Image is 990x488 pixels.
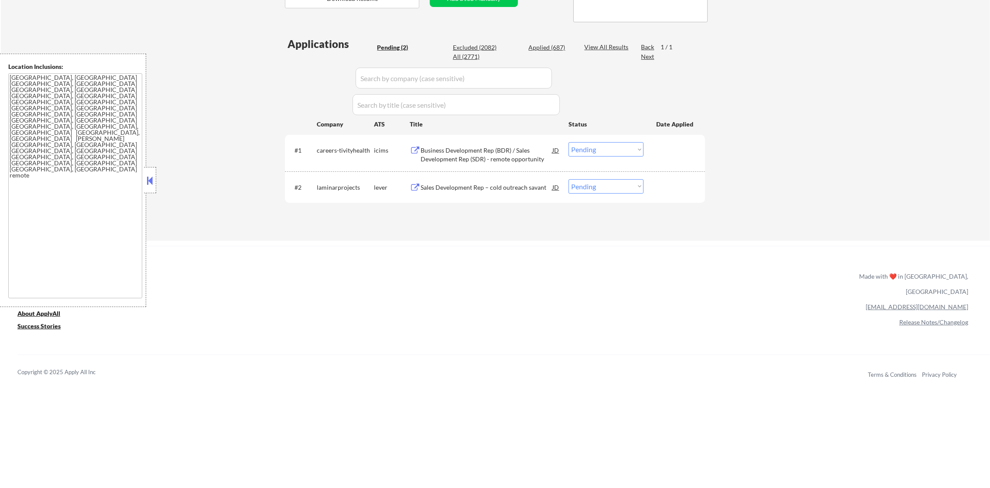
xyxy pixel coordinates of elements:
[453,43,497,52] div: Excluded (2082)
[641,43,655,51] div: Back
[295,183,310,192] div: #2
[569,116,644,132] div: Status
[922,371,957,378] a: Privacy Policy
[17,281,677,290] a: Refer & earn free applications 👯‍♀️
[856,269,968,299] div: Made with ❤️ in [GEOGRAPHIC_DATA], [GEOGRAPHIC_DATA]
[356,68,552,89] input: Search by company (case sensitive)
[8,62,143,71] div: Location Inclusions:
[295,146,310,155] div: #1
[317,183,374,192] div: laminarprojects
[374,183,410,192] div: lever
[584,43,631,51] div: View All Results
[552,142,560,158] div: JD
[17,322,61,330] u: Success Stories
[17,309,72,320] a: About ApplyAll
[288,39,374,49] div: Applications
[374,120,410,129] div: ATS
[377,43,421,52] div: Pending (2)
[866,303,968,311] a: [EMAIL_ADDRESS][DOMAIN_NAME]
[453,52,497,61] div: All (2771)
[353,94,560,115] input: Search by title (case sensitive)
[374,146,410,155] div: icims
[868,371,917,378] a: Terms & Conditions
[661,43,681,51] div: 1 / 1
[552,179,560,195] div: JD
[421,183,552,192] div: Sales Development Rep – cold outreach savant
[317,120,374,129] div: Company
[17,322,72,333] a: Success Stories
[656,120,695,129] div: Date Applied
[528,43,572,52] div: Applied (687)
[641,52,655,61] div: Next
[17,368,118,377] div: Copyright © 2025 Apply All Inc
[410,120,560,129] div: Title
[899,318,968,326] a: Release Notes/Changelog
[317,146,374,155] div: careers-tivityhealth
[421,146,552,163] div: Business Development Rep (BDR) / Sales Development Rep (SDR) - remote opportunity
[17,310,60,317] u: About ApplyAll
